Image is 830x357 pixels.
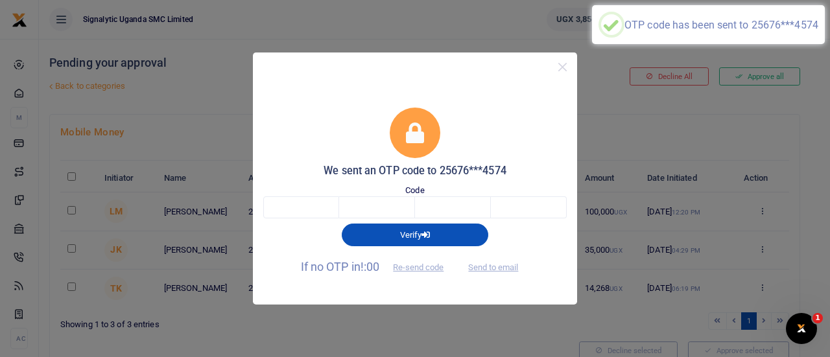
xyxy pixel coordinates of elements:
[405,184,424,197] label: Code
[812,313,823,323] span: 1
[786,313,817,344] iframe: Intercom live chat
[361,260,379,273] span: !:00
[553,58,572,76] button: Close
[263,165,567,178] h5: We sent an OTP code to 25676***4574
[342,224,488,246] button: Verify
[301,260,455,273] span: If no OTP in
[624,19,818,31] div: OTP code has been sent to 25676***4574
